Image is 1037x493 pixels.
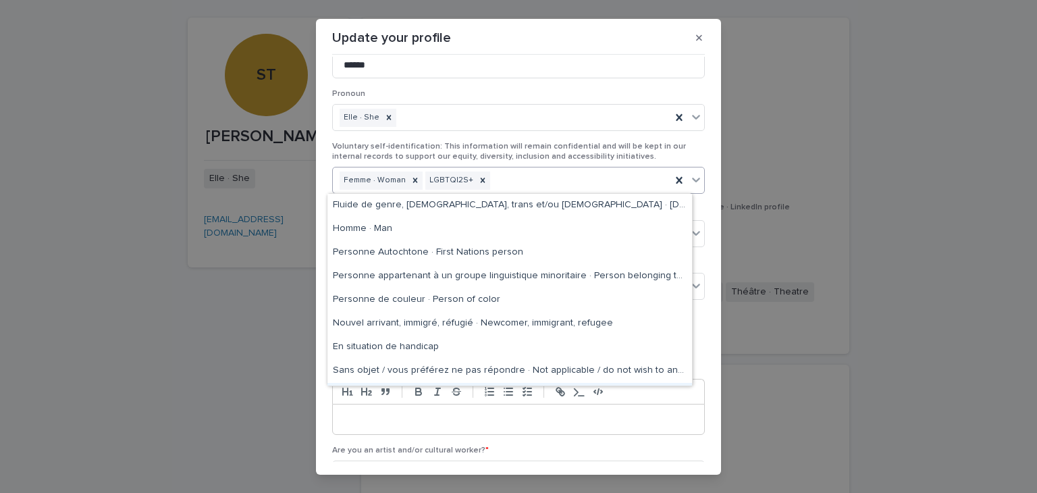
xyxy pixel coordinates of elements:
[340,172,408,190] div: Femme · Woman
[332,142,686,160] span: Voluntary self-identification: This information will remain confidential and will be kept in our ...
[327,312,692,336] div: Nouvel arrivant, immigré, réfugié · Newcomer, immigrant, refugee
[332,90,365,98] span: Pronoun
[327,336,692,359] div: En situation de handicap
[327,288,692,312] div: Personne de couleur · Person of color
[332,446,489,455] span: Are you an artist and/or cultural worker?
[340,109,381,127] div: Elle · She
[327,241,692,265] div: Personne Autochtone · First Nations person
[327,194,692,217] div: Fluide de genre, non binaire, trans et/ou bispirituel · Gender fluid, non-binary, trans and/or tw...
[327,383,692,407] div: Autre · Other
[327,217,692,241] div: Homme · Man
[327,265,692,288] div: Personne appartenant à un groupe linguistique minoritaire · Person belonging to a minority langua...
[327,359,692,383] div: Sans objet / vous préférez ne pas répondre · Not applicable / do not wish to answer
[332,30,451,46] p: Update your profile
[425,172,475,190] div: LGBTQI2S+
